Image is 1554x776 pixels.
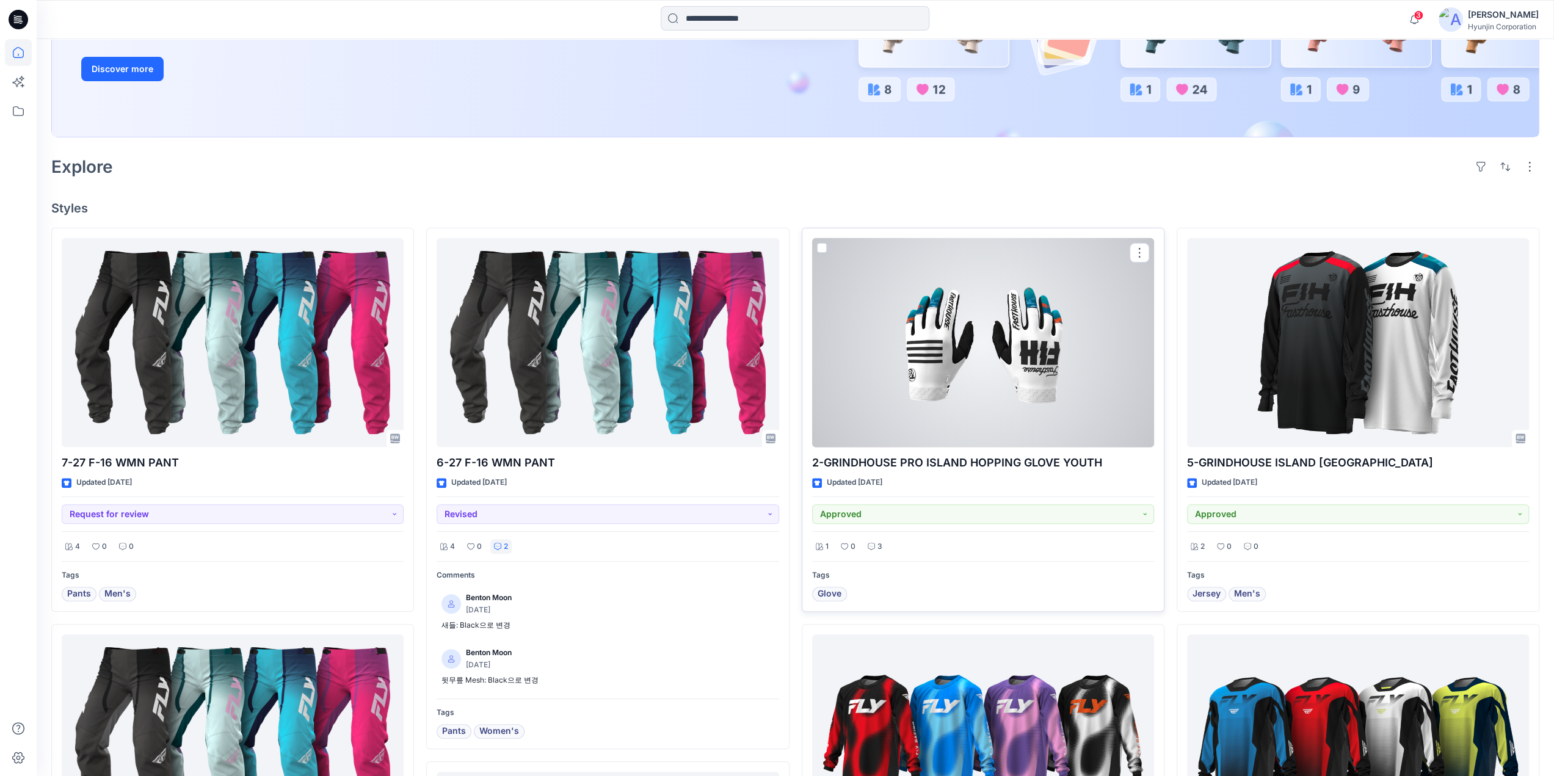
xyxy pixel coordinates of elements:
svg: avatar [448,600,455,607]
p: 뒷무릎 Mesh: Black으로 변경 [441,674,774,687]
p: 0 [1254,540,1258,553]
span: Pants [67,587,91,601]
p: 0 [102,540,107,553]
p: 0 [1227,540,1232,553]
a: 6-27 F-16 WMN PANT [437,238,779,448]
span: Glove [818,587,841,601]
p: 4 [450,540,455,553]
span: Men's [104,587,131,601]
p: Tags [437,706,779,719]
h2: Explore [51,157,113,176]
h4: Styles [51,201,1539,216]
span: Jersey [1193,587,1221,601]
span: Men's [1234,587,1260,601]
p: [DATE] [466,604,512,617]
p: Updated [DATE] [451,476,507,489]
p: [DATE] [466,659,512,672]
a: Benton Moon[DATE]새들: Black으로 변경 [437,587,779,637]
p: 2 [504,540,508,553]
a: Discover more [81,57,356,81]
span: Women's [479,724,519,739]
p: 3 [877,540,882,553]
p: Comments [437,569,779,582]
p: 0 [477,540,482,553]
a: 7-27 F-16 WMN PANT [62,238,404,448]
a: 5-GRINDHOUSE ISLAND HOPPING JERSEY [1187,238,1529,448]
div: [PERSON_NAME] [1468,7,1539,22]
a: Benton Moon[DATE]뒷무릎 Mesh: Black으로 변경 [437,642,779,692]
p: 0 [851,540,855,553]
img: avatar [1439,7,1463,32]
p: 2-GRINDHOUSE PRO ISLAND HOPPING GLOVE YOUTH [812,454,1154,471]
p: Benton Moon [466,592,512,604]
p: Updated [DATE] [76,476,132,489]
p: 7-27 F-16 WMN PANT [62,454,404,471]
p: 5-GRINDHOUSE ISLAND [GEOGRAPHIC_DATA] [1187,454,1529,471]
p: Tags [62,569,404,582]
p: Tags [1187,569,1529,582]
p: 2 [1200,540,1205,553]
p: 6-27 F-16 WMN PANT [437,454,779,471]
div: Hyunjin Corporation [1468,22,1539,31]
p: Updated [DATE] [1202,476,1257,489]
p: 4 [75,540,80,553]
p: Tags [812,569,1154,582]
p: Benton Moon [466,647,512,659]
button: Discover more [81,57,164,81]
p: 1 [826,540,829,553]
span: 3 [1414,10,1423,20]
svg: avatar [448,655,455,662]
p: Updated [DATE] [827,476,882,489]
span: Pants [442,724,466,739]
p: 0 [129,540,134,553]
p: 새들: Black으로 변경 [441,619,774,632]
a: 2-GRINDHOUSE PRO ISLAND HOPPING GLOVE YOUTH [812,238,1154,448]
